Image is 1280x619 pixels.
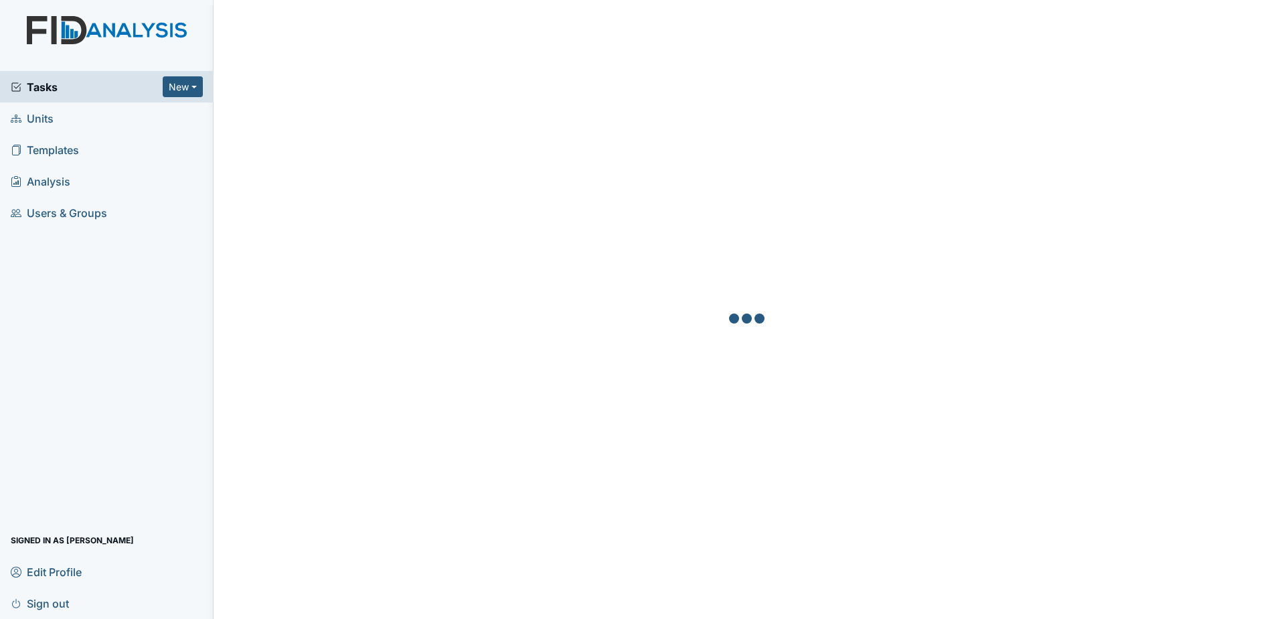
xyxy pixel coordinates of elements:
[11,530,134,551] span: Signed in as [PERSON_NAME]
[11,561,82,582] span: Edit Profile
[11,202,107,223] span: Users & Groups
[11,593,69,614] span: Sign out
[163,76,203,97] button: New
[11,79,163,95] a: Tasks
[11,171,70,192] span: Analysis
[11,139,79,160] span: Templates
[11,108,54,129] span: Units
